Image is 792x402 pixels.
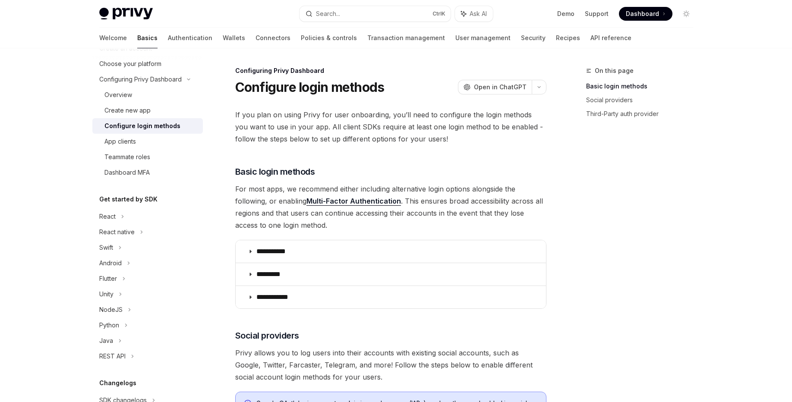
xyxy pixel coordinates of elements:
[595,66,634,76] span: On this page
[99,351,126,361] div: REST API
[306,197,401,206] a: Multi-Factor Authentication
[300,6,451,22] button: Search...CtrlK
[104,121,180,131] div: Configure login methods
[104,136,136,147] div: App clients
[92,165,203,180] a: Dashboard MFA
[367,28,445,48] a: Transaction management
[99,28,127,48] a: Welcome
[235,66,546,75] div: Configuring Privy Dashboard
[556,28,580,48] a: Recipes
[99,289,114,299] div: Unity
[586,79,700,93] a: Basic login methods
[619,7,672,21] a: Dashboard
[99,211,116,222] div: React
[474,83,527,91] span: Open in ChatGPT
[557,9,574,18] a: Demo
[99,194,158,204] h5: Get started by SDK
[92,103,203,118] a: Create new app
[235,347,546,383] span: Privy allows you to log users into their accounts with existing social accounts, such as Google, ...
[92,118,203,134] a: Configure login methods
[104,152,150,162] div: Teammate roles
[137,28,158,48] a: Basics
[470,9,487,18] span: Ask AI
[99,336,113,346] div: Java
[455,28,511,48] a: User management
[99,74,182,85] div: Configuring Privy Dashboard
[256,28,290,48] a: Connectors
[92,56,203,72] a: Choose your platform
[235,109,546,145] span: If you plan on using Privy for user onboarding, you’ll need to configure the login methods you wa...
[99,8,153,20] img: light logo
[92,149,203,165] a: Teammate roles
[99,273,117,284] div: Flutter
[104,90,132,100] div: Overview
[521,28,546,48] a: Security
[235,330,299,342] span: Social providers
[586,93,700,107] a: Social providers
[99,242,113,253] div: Swift
[99,59,161,69] div: Choose your platform
[92,134,203,149] a: App clients
[99,227,135,237] div: React native
[99,320,119,330] div: Python
[316,9,340,19] div: Search...
[104,105,151,116] div: Create new app
[99,305,123,315] div: NodeJS
[99,378,136,388] h5: Changelogs
[223,28,245,48] a: Wallets
[626,9,659,18] span: Dashboard
[586,107,700,121] a: Third-Party auth provider
[301,28,357,48] a: Policies & controls
[168,28,212,48] a: Authentication
[590,28,631,48] a: API reference
[432,10,445,17] span: Ctrl K
[92,87,203,103] a: Overview
[99,258,122,268] div: Android
[458,80,532,94] button: Open in ChatGPT
[235,166,315,178] span: Basic login methods
[585,9,609,18] a: Support
[235,183,546,231] span: For most apps, we recommend either including alternative login options alongside the following, o...
[104,167,150,178] div: Dashboard MFA
[679,7,693,21] button: Toggle dark mode
[455,6,493,22] button: Ask AI
[235,79,385,95] h1: Configure login methods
